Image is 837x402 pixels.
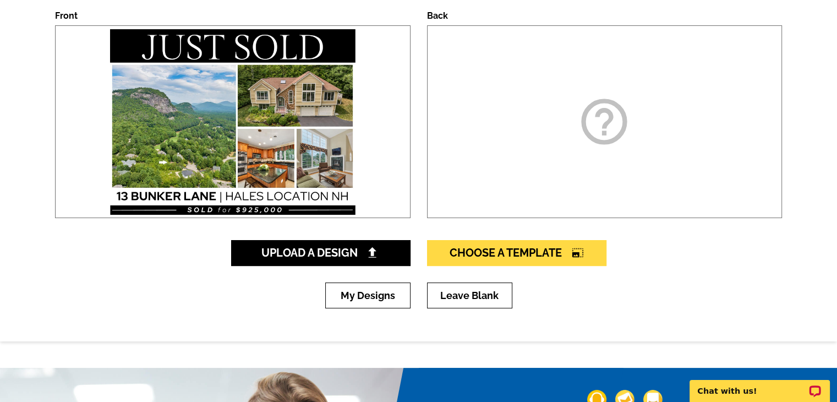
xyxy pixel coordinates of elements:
[107,26,358,218] img: large-thumb.jpg
[231,240,411,266] a: Upload A Design
[450,246,584,259] span: Choose A Template
[55,10,78,21] label: Front
[572,247,584,258] i: photo_size_select_large
[427,10,448,21] label: Back
[577,94,632,149] i: help_outline
[427,283,512,308] a: Leave Blank
[325,283,411,308] a: My Designs
[261,246,380,259] span: Upload A Design
[427,240,606,266] a: Choose A Templatephoto_size_select_large
[682,367,837,402] iframe: LiveChat chat widget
